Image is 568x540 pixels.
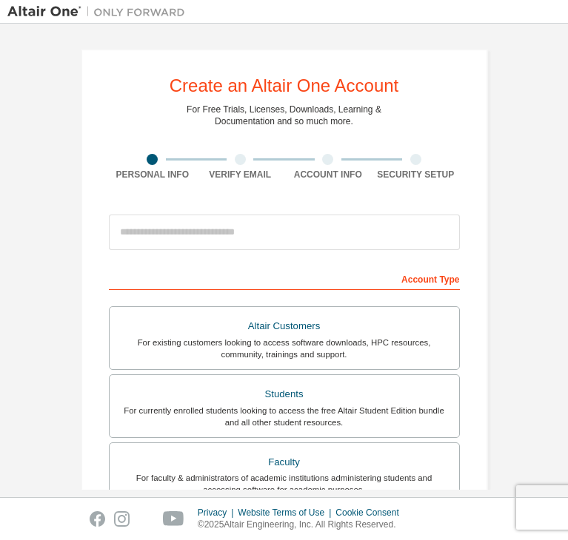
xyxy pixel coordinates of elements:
[7,4,193,19] img: Altair One
[284,169,372,180] div: Account Info
[118,316,450,337] div: Altair Customers
[109,169,197,180] div: Personal Info
[118,472,450,496] div: For faculty & administrators of academic institutions administering students and accessing softwa...
[170,77,399,95] div: Create an Altair One Account
[114,511,130,527] img: instagram.svg
[163,511,184,527] img: youtube.svg
[118,452,450,473] div: Faculty
[118,337,450,360] div: For existing customers looking to access software downloads, HPC resources, community, trainings ...
[109,266,460,290] div: Account Type
[198,519,408,531] p: © 2025 Altair Engineering, Inc. All Rights Reserved.
[187,104,381,127] div: For Free Trials, Licenses, Downloads, Learning & Documentation and so much more.
[198,507,238,519] div: Privacy
[335,507,407,519] div: Cookie Consent
[238,507,335,519] div: Website Terms of Use
[196,169,284,180] div: Verify Email
[90,511,105,527] img: facebook.svg
[118,405,450,428] div: For currently enrolled students looking to access the free Altair Student Edition bundle and all ...
[372,169,460,180] div: Security Setup
[118,384,450,405] div: Students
